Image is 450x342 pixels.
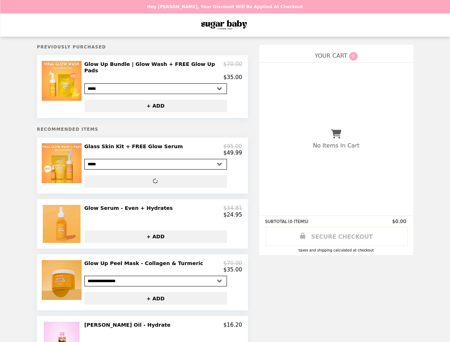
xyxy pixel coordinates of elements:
[84,159,227,170] select: Select a product variant
[84,205,176,211] h2: Glow Serum - Even + Hydrates
[223,266,242,273] p: $35.00
[42,260,83,300] img: Glow Up Peel Mask - Collagen & Turmeric
[84,100,227,112] button: + ADD
[42,143,83,183] img: Glass Skin Kit + FREE Glow Serum
[223,143,242,150] p: $95.00
[392,218,407,224] span: $0.00
[84,143,186,150] h2: Glass Skin Kit + FREE Glow Serum
[223,205,242,211] p: $34.81
[223,322,242,328] p: $16.20
[288,219,308,224] span: ( 0 ITEMS )
[37,127,248,132] h5: Recommended Items
[84,322,174,328] h2: [PERSON_NAME] Oil - Hydrate
[223,212,242,218] p: $24.95
[84,230,227,243] button: + ADD
[84,292,227,305] button: + ADD
[42,61,83,101] img: Glow Up Bundle | Glow Wash + FREE Glow Up Pads
[147,4,303,9] p: Hey [PERSON_NAME], your discount will be applied at checkout
[84,276,227,286] select: Select a product variant
[223,61,242,74] p: $70.00
[315,52,347,59] span: YOUR CART
[43,205,82,243] img: Glow Serum - Even + Hydrates
[84,83,227,94] select: Select a product variant
[84,260,206,266] h2: Glow Up Peel Mask - Collagen & Turmeric
[265,248,408,252] div: Taxes and Shipping calculated at checkout
[313,142,359,149] p: No Items In Cart
[223,74,242,81] p: $35.00
[195,18,255,32] img: Brand Logo
[37,45,248,50] h5: Previously Purchased
[265,219,288,224] span: SUBTOTAL
[223,260,242,266] p: $70.00
[84,61,224,74] h2: Glow Up Bundle | Glow Wash + FREE Glow Up Pads
[349,52,358,61] span: 0
[223,150,242,156] p: $49.99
